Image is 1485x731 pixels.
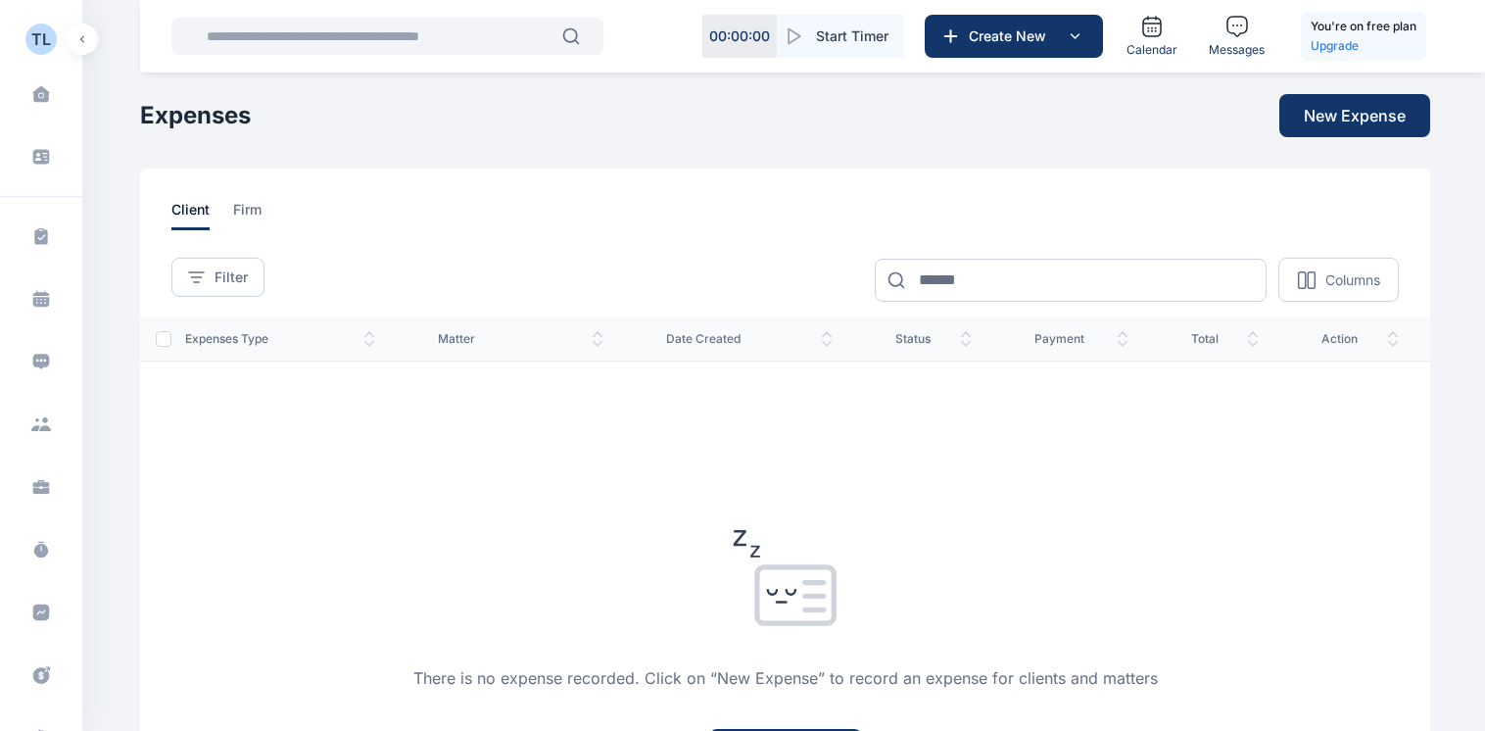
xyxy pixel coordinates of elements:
[1191,331,1259,347] span: total
[1278,258,1399,302] button: Columns
[438,331,603,347] span: matter
[1311,17,1416,36] h5: You're on free plan
[709,26,770,46] p: 00 : 00 : 00
[171,200,233,230] a: client
[777,15,904,58] button: Start Timer
[666,331,832,347] span: date created
[171,200,210,230] span: client
[1325,270,1380,290] p: Columns
[1209,42,1265,58] span: Messages
[895,331,972,347] span: status
[413,666,1158,690] p: There is no expense recorded. Click on “New Expense” to record an expense for clients and matters
[140,100,251,131] h1: Expenses
[925,15,1103,58] button: Create New
[1311,36,1416,56] a: Upgrade
[25,24,57,55] button: TL
[171,258,264,297] button: Filter
[1304,104,1406,127] span: New Expense
[233,200,285,230] a: firm
[1119,7,1185,66] a: Calendar
[961,26,1063,46] span: Create New
[1034,331,1128,347] span: payment
[233,200,262,230] span: firm
[1279,94,1430,137] button: New Expense
[1321,331,1399,347] span: action
[185,331,374,347] span: expenses type
[1126,42,1177,58] span: Calendar
[215,268,248,287] span: Filter
[1201,7,1272,66] a: Messages
[816,26,888,46] span: Start Timer
[31,27,51,51] div: TL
